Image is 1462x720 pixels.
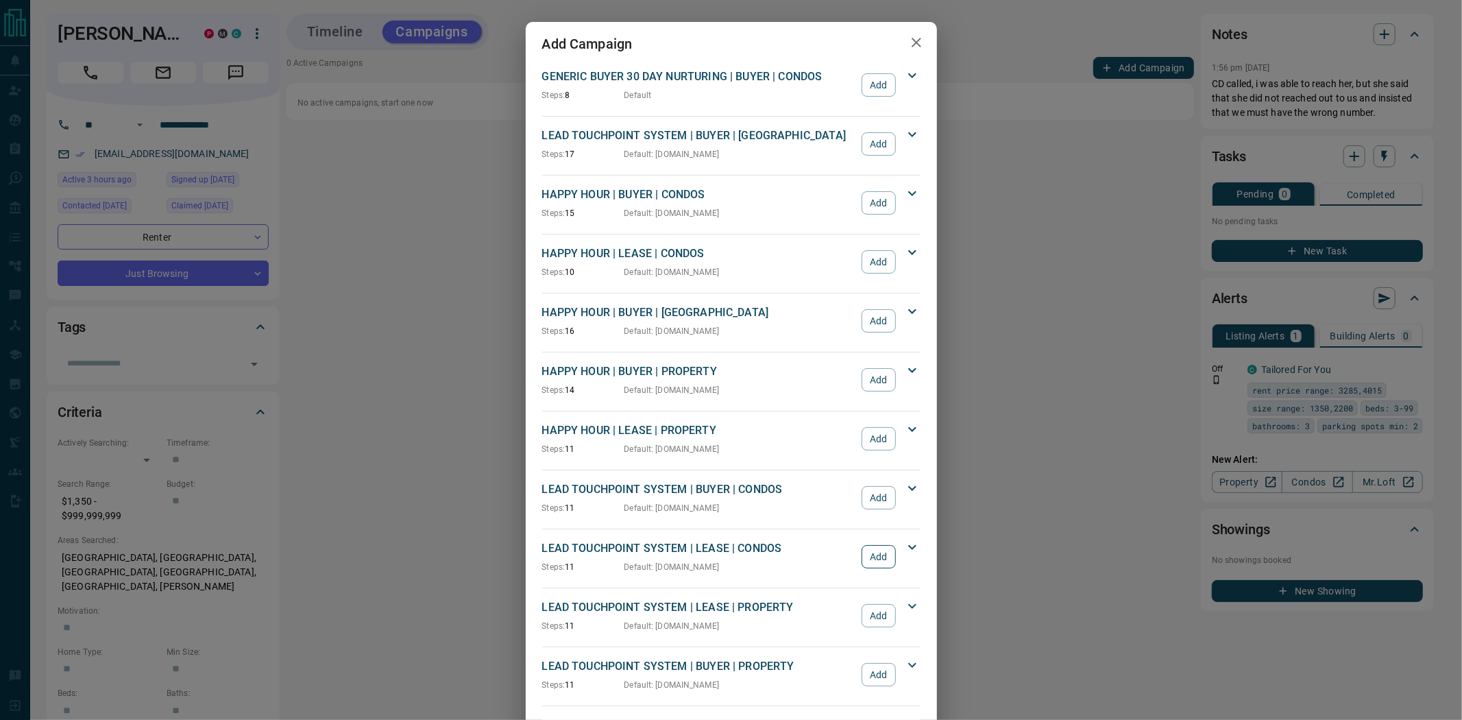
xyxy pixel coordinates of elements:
p: Default : [DOMAIN_NAME] [624,620,720,632]
p: 15 [542,207,624,219]
button: Add [862,486,895,509]
p: 8 [542,89,624,101]
span: Steps: [542,326,565,336]
span: Steps: [542,680,565,690]
p: HAPPY HOUR | LEASE | CONDOS [542,245,855,262]
div: HAPPY HOUR | LEASE | PROPERTYSteps:11Default: [DOMAIN_NAME]Add [542,420,921,458]
span: Steps: [542,621,565,631]
p: Default : [DOMAIN_NAME] [624,384,720,396]
p: 11 [542,620,624,632]
span: Steps: [542,503,565,513]
div: LEAD TOUCHPOINT SYSTEM | BUYER | PROPERTYSteps:11Default: [DOMAIN_NAME]Add [542,656,921,694]
p: 11 [542,502,624,514]
button: Add [862,250,895,274]
span: Steps: [542,562,565,572]
div: GENERIC BUYER 30 DAY NURTURING | BUYER | CONDOSSteps:8DefaultAdd [542,66,921,104]
button: Add [862,309,895,333]
button: Add [862,427,895,451]
p: Default : [DOMAIN_NAME] [624,443,720,455]
button: Add [862,368,895,392]
p: GENERIC BUYER 30 DAY NURTURING | BUYER | CONDOS [542,69,855,85]
p: Default : [DOMAIN_NAME] [624,148,720,160]
span: Steps: [542,149,565,159]
button: Add [862,191,895,215]
button: Add [862,545,895,568]
p: HAPPY HOUR | BUYER | [GEOGRAPHIC_DATA] [542,304,855,321]
p: Default : [DOMAIN_NAME] [624,207,720,219]
div: HAPPY HOUR | BUYER | CONDOSSteps:15Default: [DOMAIN_NAME]Add [542,184,921,222]
span: Steps: [542,267,565,277]
div: LEAD TOUCHPOINT SYSTEM | BUYER | CONDOSSteps:11Default: [DOMAIN_NAME]Add [542,479,921,517]
div: LEAD TOUCHPOINT SYSTEM | LEASE | CONDOSSteps:11Default: [DOMAIN_NAME]Add [542,538,921,576]
p: LEAD TOUCHPOINT SYSTEM | BUYER | CONDOS [542,481,855,498]
div: HAPPY HOUR | BUYER | [GEOGRAPHIC_DATA]Steps:16Default: [DOMAIN_NAME]Add [542,302,921,340]
p: LEAD TOUCHPOINT SYSTEM | LEASE | CONDOS [542,540,855,557]
button: Add [862,132,895,156]
p: LEAD TOUCHPOINT SYSTEM | LEASE | PROPERTY [542,599,855,616]
span: Steps: [542,444,565,454]
p: 17 [542,148,624,160]
button: Add [862,604,895,627]
span: Steps: [542,91,565,100]
h2: Add Campaign [526,22,649,66]
p: 10 [542,266,624,278]
span: Steps: [542,208,565,218]
p: Default : [DOMAIN_NAME] [624,325,720,337]
div: HAPPY HOUR | LEASE | CONDOSSteps:10Default: [DOMAIN_NAME]Add [542,243,921,281]
p: HAPPY HOUR | BUYER | PROPERTY [542,363,855,380]
p: Default : [DOMAIN_NAME] [624,266,720,278]
p: 14 [542,384,624,396]
p: LEAD TOUCHPOINT SYSTEM | BUYER | [GEOGRAPHIC_DATA] [542,128,855,144]
p: 16 [542,325,624,337]
p: HAPPY HOUR | BUYER | CONDOS [542,187,855,203]
p: 11 [542,443,624,455]
p: Default : [DOMAIN_NAME] [624,679,720,691]
p: LEAD TOUCHPOINT SYSTEM | BUYER | PROPERTY [542,658,855,675]
div: LEAD TOUCHPOINT SYSTEM | LEASE | PROPERTYSteps:11Default: [DOMAIN_NAME]Add [542,597,921,635]
p: Default : [DOMAIN_NAME] [624,561,720,573]
div: HAPPY HOUR | BUYER | PROPERTYSteps:14Default: [DOMAIN_NAME]Add [542,361,921,399]
p: HAPPY HOUR | LEASE | PROPERTY [542,422,855,439]
span: Steps: [542,385,565,395]
p: 11 [542,679,624,691]
button: Add [862,73,895,97]
div: LEAD TOUCHPOINT SYSTEM | BUYER | [GEOGRAPHIC_DATA]Steps:17Default: [DOMAIN_NAME]Add [542,125,921,163]
p: Default : [DOMAIN_NAME] [624,502,720,514]
p: 11 [542,561,624,573]
button: Add [862,663,895,686]
p: Default [624,89,652,101]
